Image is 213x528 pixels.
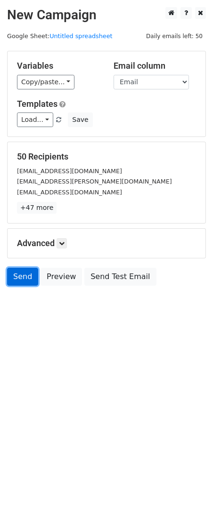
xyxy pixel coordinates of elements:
[143,31,206,41] span: Daily emails left: 50
[166,483,213,528] iframe: Chat Widget
[84,268,156,286] a: Send Test Email
[17,178,172,185] small: [EMAIL_ADDRESS][PERSON_NAME][DOMAIN_NAME]
[143,32,206,40] a: Daily emails left: 50
[17,238,196,248] h5: Advanced
[17,202,57,214] a: +47 more
[114,61,196,71] h5: Email column
[17,75,74,89] a: Copy/paste...
[17,112,53,127] a: Load...
[7,32,113,40] small: Google Sheet:
[7,7,206,23] h2: New Campaign
[17,152,196,162] h5: 50 Recipients
[17,99,57,109] a: Templates
[68,112,92,127] button: Save
[41,268,82,286] a: Preview
[17,189,122,196] small: [EMAIL_ADDRESS][DOMAIN_NAME]
[7,268,38,286] a: Send
[17,168,122,175] small: [EMAIL_ADDRESS][DOMAIN_NAME]
[49,32,112,40] a: Untitled spreadsheet
[17,61,99,71] h5: Variables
